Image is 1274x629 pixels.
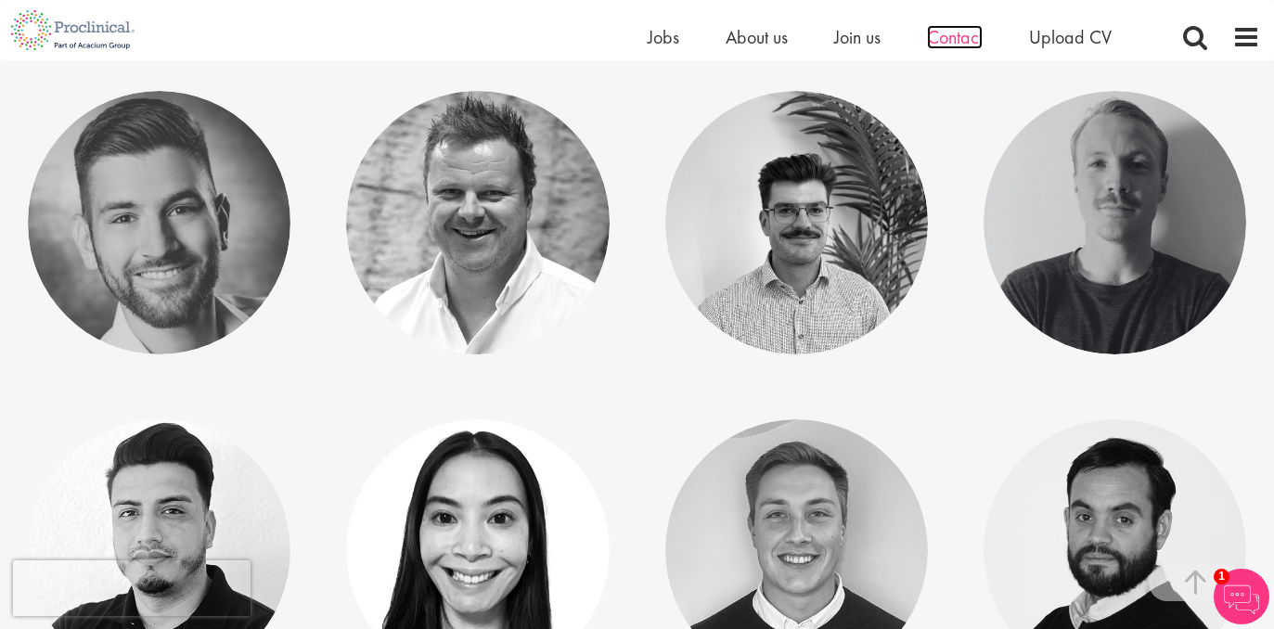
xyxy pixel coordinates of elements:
[834,25,881,49] a: Join us
[1029,25,1112,49] a: Upload CV
[648,25,679,49] a: Jobs
[1214,569,1229,584] span: 1
[1214,569,1269,624] img: Chatbot
[13,560,251,616] iframe: reCAPTCHA
[927,25,983,49] a: Contact
[726,25,788,49] a: About us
